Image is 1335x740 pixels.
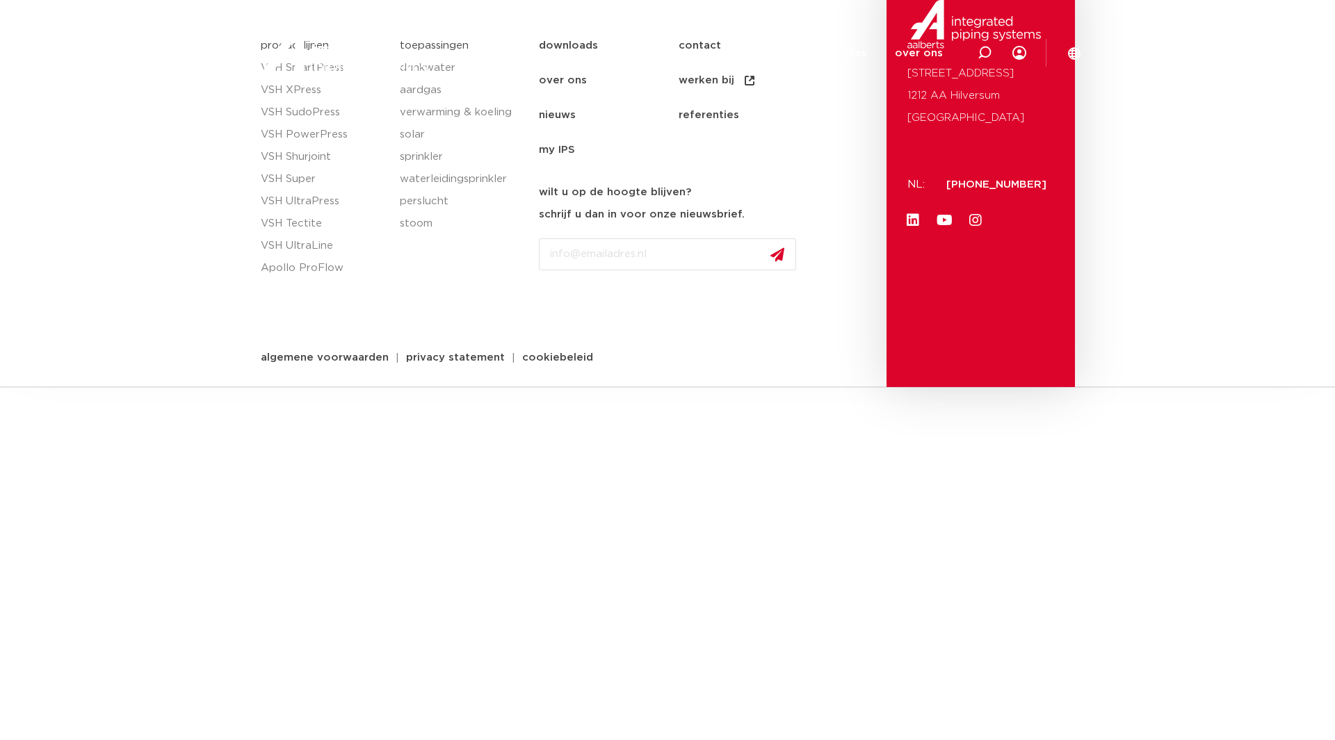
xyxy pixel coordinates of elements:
[400,190,525,213] a: perslucht
[261,235,386,257] a: VSH UltraLine
[250,352,399,363] a: algemene voorwaarden
[261,257,386,279] a: Apollo ProFlow
[478,25,943,81] nav: Menu
[823,25,867,81] a: services
[539,133,679,167] a: my IPS
[261,168,386,190] a: VSH Super
[539,209,745,220] strong: schrijf u dan in voor onze nieuwsbrief.
[895,25,943,81] a: over ons
[400,168,525,190] a: waterleidingsprinkler
[406,352,505,363] span: privacy statement
[539,281,750,336] iframe: reCAPTCHA
[400,213,525,235] a: stoom
[261,146,386,168] a: VSH Shurjoint
[400,146,525,168] a: sprinkler
[539,187,691,197] strong: wilt u op de hoogte blijven?
[522,352,593,363] span: cookiebeleid
[539,98,679,133] a: nieuws
[907,174,930,196] p: NL:
[261,124,386,146] a: VSH PowerPress
[635,25,708,81] a: toepassingen
[946,179,1046,190] a: [PHONE_NUMBER]
[1012,25,1026,81] div: my IPS
[478,25,535,81] a: producten
[261,101,386,124] a: VSH SudoPress
[400,101,525,124] a: verwarming & koeling
[512,352,604,363] a: cookiebeleid
[261,352,389,363] span: algemene voorwaarden
[563,25,607,81] a: markten
[400,124,525,146] a: solar
[261,190,386,213] a: VSH UltraPress
[679,98,818,133] a: referenties
[736,25,795,81] a: downloads
[539,238,796,270] input: info@emailadres.nl
[261,213,386,235] a: VSH Tectite
[396,352,515,363] a: privacy statement
[770,247,784,262] img: send.svg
